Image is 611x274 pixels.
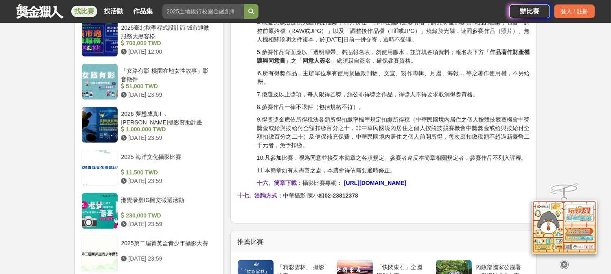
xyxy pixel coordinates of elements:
p: 5.參賽作品背面應以「透明膠帶」黏貼報名表，勿使用膠水，並詳填各項資料；報名表下方「 」之「 」處須親自簽名，確保參賽資格。 [257,48,530,65]
img: d2146d9a-e6f6-4337-9592-8cefde37ba6b.png [532,200,597,254]
p: 4.為避免無法提供入圍作品檔案，11月份任一日不在國內之參賽者，請先將全部參賽作品的檔案，包含「調整前原始檔（RAW或JPG）」以及「調整後作品檔（Tiff或JPG）」燒錄於光碟，連同參賽作品（... [257,18,530,44]
div: 「女路有影-桃園在地女性故事」影音徵件 [121,67,214,82]
p: 攝影比賽專網： [257,179,530,187]
a: 作品集 [130,6,156,17]
div: 2025 海洋文化攝影比賽 [121,153,214,168]
p: 中華攝影 陳小姐 [237,191,530,200]
a: 「女路有影-桃園在地女性故事」影音徵件 51,000 TWD [DATE] 23:59 [81,63,217,100]
div: [DATE] 23:59 [121,91,214,99]
p: 6.所有得獎作品，主辦單位享有使用於區政刊物、文宣、製作專輯、月曆、海報… 等之著作使用權，不另給酬。 [258,69,530,86]
div: [DATE] 23:59 [121,134,214,142]
div: 11,500 TWD [121,168,214,177]
p: 7.優選及以上獎項，每人限得乙獎，經公布得獎之作品，得獎人不得要求取消得獎資格。 [257,90,530,99]
strong: 02-23812378 [324,192,358,199]
div: 推薦比賽 [231,231,536,253]
a: 2026 夢想成真II ．[PERSON_NAME]攝影贊助計畫 1,000,000 TWD [DATE] 23:59 [81,107,217,143]
strong: 十六、簡章下載： [257,180,302,186]
p: 10.凡參加比賽，視為同意並接受本簡章之各項規定。參賽者違反本簡章相關規定者，參賽作品不列入評審。 [257,154,530,162]
div: [DATE] 12:00 [121,48,214,56]
a: 2025臺北秋季程式設計節 城市通微服務大黑客松 700,000 TWD [DATE] 12:00 [81,20,217,57]
div: [DATE] 23:59 [121,177,214,185]
a: 2025第二屆菁英盃青少年攝影大賽 [DATE] 23:59 [81,236,217,272]
a: 辦比賽 [509,4,550,18]
p: 11.本簡章如有未盡善之處，本農會得依需要適時修正。 [257,166,530,175]
strong: 十七、洽詢方式： [237,192,283,199]
a: 找比賽 [71,6,97,17]
div: 2025第二屆菁英盃青少年攝影大賽 [121,239,214,254]
strong: 作品著作財產權讓與同意書 [257,49,530,64]
a: 找活動 [101,6,127,17]
div: 1,000,000 TWD [121,125,214,134]
a: 2025 海洋文化攝影比賽 11,500 TWD [DATE] 23:59 [81,150,217,186]
input: 2025土地銀行校園金融創意挑戰賽：從你出發 開啟智慧金融新頁 [162,4,244,19]
div: 230,000 TWD [121,211,214,220]
div: 700,000 TWD [121,39,214,48]
div: 港覺濠臺IG圖文徵選活動 [121,196,214,211]
div: 2026 夢想成真II ．[PERSON_NAME]攝影贊助計畫 [121,110,214,125]
div: 51,000 TWD [121,82,214,91]
div: [DATE] 23:59 [121,254,214,263]
a: 港覺濠臺IG圖文徵選活動 230,000 TWD [DATE] 23:59 [81,193,217,229]
strong: 同意人簽名 [302,57,331,64]
div: [DATE] 23:59 [121,220,214,228]
a: [URL][DOMAIN_NAME] [344,180,406,186]
div: 登入 / 註冊 [554,4,595,18]
div: 2025臺北秋季程式設計節 城市通微服務大黑客松 [121,24,214,39]
p: 8.參賽作品一律不退件（包括規格不符）。 [257,103,530,111]
p: 9.得獎獎金應依所得稅法各類所得扣繳率標準規定扣繳所得稅（中華民國境內居住之個人按競技競賽機會中獎獎金或給與按給付全額扣繳百分之十，非中華民國境內居住之個人按競技競賽機會中獎獎金或給與按給付全額... [257,115,530,150]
